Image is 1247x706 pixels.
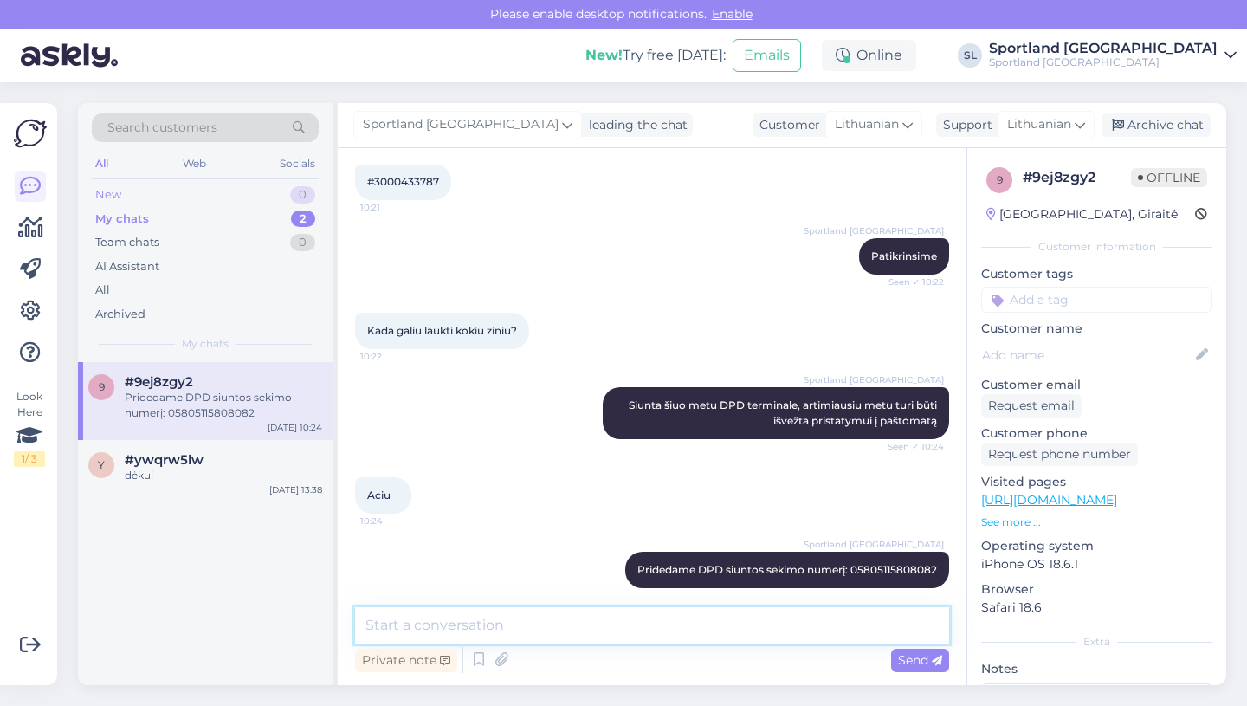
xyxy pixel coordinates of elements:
div: Request email [981,394,1082,418]
p: Visited pages [981,473,1212,491]
span: Enable [707,6,758,22]
div: 1 / 3 [14,451,45,467]
p: Customer email [981,376,1212,394]
img: Askly Logo [14,117,47,150]
div: 0 [290,186,315,204]
p: See more ... [981,515,1212,530]
p: iPhone OS 18.6.1 [981,555,1212,573]
span: Kada galiu laukti kokiu ziniu? [367,324,517,337]
span: 10:24 [360,515,425,528]
span: Offline [1131,168,1207,187]
span: Seen ✓ 10:24 [879,440,944,453]
div: Archive chat [1102,113,1211,137]
div: Extra [981,634,1212,650]
span: 9 [997,173,1003,186]
p: Notes [981,660,1212,678]
div: New [95,186,121,204]
div: Look Here [14,389,45,467]
span: Sportland [GEOGRAPHIC_DATA] [804,224,944,237]
b: New! [585,47,623,63]
a: Sportland [GEOGRAPHIC_DATA]Sportland [GEOGRAPHIC_DATA] [989,42,1237,69]
span: #ywqrw5lw [125,452,204,468]
div: Request phone number [981,443,1138,466]
div: AI Assistant [95,258,159,275]
input: Add name [982,346,1192,365]
div: Socials [276,152,319,175]
p: Browser [981,580,1212,599]
input: Add a tag [981,287,1212,313]
div: dėkui [125,468,322,483]
div: Team chats [95,234,159,251]
div: Sportland [GEOGRAPHIC_DATA] [989,55,1218,69]
span: 10:21 [360,201,425,214]
span: Send [898,652,942,668]
div: [DATE] 13:38 [269,483,322,496]
div: Private note [355,649,457,672]
div: Sportland [GEOGRAPHIC_DATA] [989,42,1218,55]
span: Aciu [367,489,391,502]
p: Customer name [981,320,1212,338]
span: #9ej8zgy2 [125,374,193,390]
span: Lithuanian [835,115,899,134]
span: Sportland [GEOGRAPHIC_DATA] [804,373,944,386]
div: leading the chat [582,116,688,134]
a: [URL][DOMAIN_NAME] [981,492,1117,508]
span: y [98,458,105,471]
span: 10:22 [360,350,425,363]
span: 9 [99,380,105,393]
span: #3000433787 [367,175,439,188]
div: Support [936,116,992,134]
div: [DATE] 10:24 [268,421,322,434]
span: 10:25 [879,589,944,602]
div: Archived [95,306,145,323]
button: Emails [733,39,801,72]
div: 0 [290,234,315,251]
div: Try free [DATE]: [585,45,726,66]
span: Pridedame DPD siuntos sekimo numerį: 05805115808082 [637,563,937,576]
span: Siunta šiuo metu DPD terminale, artimiausiu metu turi būti išvežta pristatymui į paštomatą [629,398,940,427]
div: My chats [95,211,149,228]
p: Customer tags [981,265,1212,283]
p: Customer phone [981,424,1212,443]
div: Customer information [981,239,1212,255]
p: Safari 18.6 [981,599,1212,617]
div: All [92,152,112,175]
span: Sportland [GEOGRAPHIC_DATA] [804,538,944,551]
div: Online [822,40,916,71]
span: Search customers [107,119,217,137]
span: Lithuanian [1007,115,1071,134]
span: Seen ✓ 10:22 [879,275,944,288]
div: Pridedame DPD siuntos sekimo numerį: 05805115808082 [125,390,322,421]
span: Patikrinsime [871,249,937,262]
div: [GEOGRAPHIC_DATA], Giraitė [986,205,1178,223]
div: 2 [291,211,315,228]
div: Web [179,152,210,175]
span: My chats [182,336,229,352]
div: All [95,282,110,299]
div: SL [958,43,982,68]
div: Customer [753,116,820,134]
div: # 9ej8zgy2 [1023,167,1131,188]
p: Operating system [981,537,1212,555]
span: Sportland [GEOGRAPHIC_DATA] [363,115,559,134]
